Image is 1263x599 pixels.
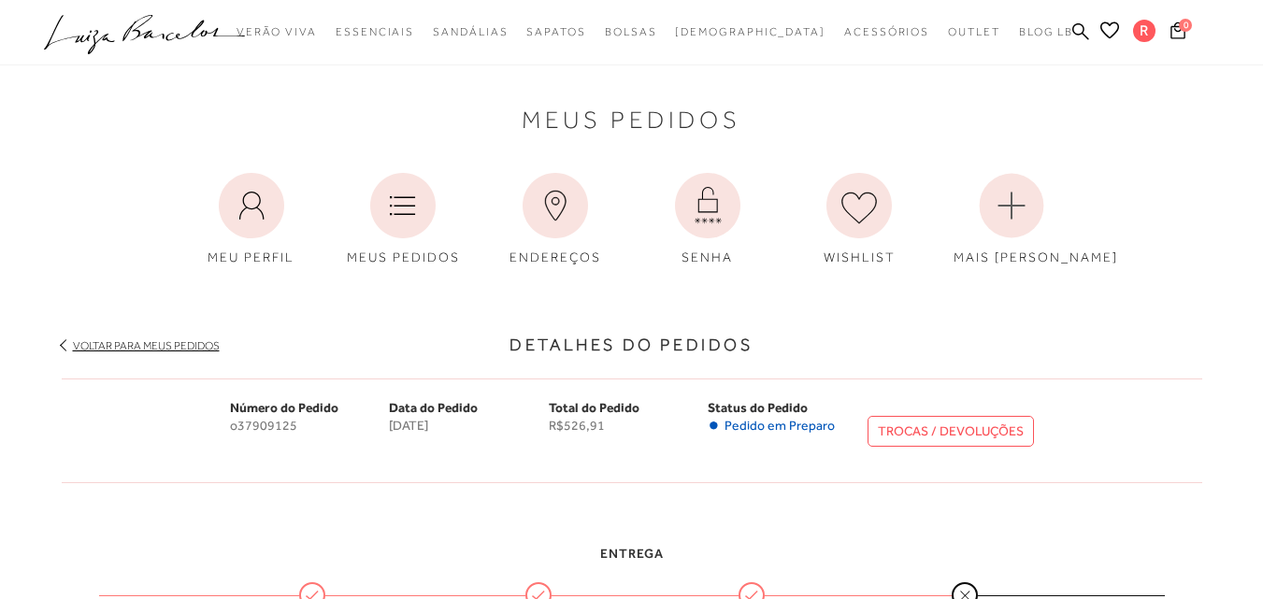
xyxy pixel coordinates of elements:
[708,418,720,434] span: •
[331,164,475,277] a: MEUS PEDIDOS
[675,25,825,38] span: [DEMOGRAPHIC_DATA]
[237,15,317,50] a: categoryNavScreenReaderText
[844,25,929,38] span: Acessórios
[433,25,508,38] span: Sandálias
[844,15,929,50] a: categoryNavScreenReaderText
[230,400,338,415] span: Número do Pedido
[824,250,896,264] span: WISHLIST
[62,333,1202,358] h3: Detalhes do Pedidos
[868,416,1034,447] a: TROCAS / DEVOLUÇÕES
[208,250,294,264] span: MEU PERFIL
[389,418,549,434] span: [DATE]
[179,164,323,277] a: MEU PERFIL
[336,25,414,38] span: Essenciais
[948,25,1000,38] span: Outlet
[526,25,585,38] span: Sapatos
[522,110,741,130] span: Meus Pedidos
[1019,25,1073,38] span: BLOG LB
[708,400,808,415] span: Status do Pedido
[526,15,585,50] a: categoryNavScreenReaderText
[483,164,627,277] a: ENDEREÇOS
[549,400,639,415] span: Total do Pedido
[940,164,1084,277] a: MAIS [PERSON_NAME]
[675,15,825,50] a: noSubCategoriesText
[1133,20,1155,42] span: R
[230,418,390,434] span: o37909125
[1019,15,1073,50] a: BLOG LB
[510,250,601,264] span: ENDEREÇOS
[549,418,709,434] span: R$526,91
[787,164,931,277] a: WISHLIST
[948,15,1000,50] a: categoryNavScreenReaderText
[600,546,664,561] span: Entrega
[347,250,460,264] span: MEUS PEDIDOS
[636,164,780,277] a: SENHA
[1165,21,1191,46] button: 0
[73,339,220,352] a: Voltar para meus pedidos
[389,400,478,415] span: Data do Pedido
[605,15,657,50] a: categoryNavScreenReaderText
[605,25,657,38] span: Bolsas
[725,418,835,434] span: Pedido em Preparo
[1179,19,1192,32] span: 0
[954,250,1118,264] span: MAIS [PERSON_NAME]
[336,15,414,50] a: categoryNavScreenReaderText
[1125,19,1165,48] button: R
[433,15,508,50] a: categoryNavScreenReaderText
[682,250,733,264] span: SENHA
[237,25,317,38] span: Verão Viva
